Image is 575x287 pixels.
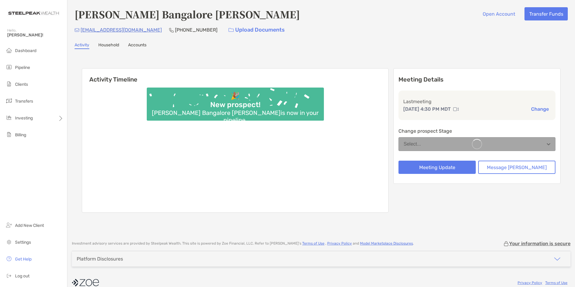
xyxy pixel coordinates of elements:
div: Platform Disclosures [77,256,123,262]
button: Transfer Funds [524,7,568,20]
a: Privacy Policy [518,281,542,285]
img: investing icon [5,114,13,121]
span: Log out [15,273,29,279]
img: icon arrow [554,255,561,263]
img: pipeline icon [5,63,13,71]
div: [PERSON_NAME] Bangalore [PERSON_NAME] is now in your pipeline. [147,109,324,124]
p: Your information is secure [509,241,570,246]
img: Phone Icon [169,28,174,32]
span: Clients [15,82,28,87]
img: billing icon [5,131,13,138]
span: Transfers [15,99,33,104]
a: Upload Documents [225,23,289,36]
p: Last meeting [403,98,551,105]
button: Message [PERSON_NAME] [478,161,555,174]
img: clients icon [5,80,13,88]
p: [PHONE_NUMBER] [175,26,217,34]
img: logout icon [5,272,13,279]
span: Add New Client [15,223,44,228]
button: Open Account [478,7,520,20]
img: Confetti [147,88,324,116]
a: Privacy Policy [327,241,352,245]
img: Email Icon [75,28,79,32]
img: communication type [453,107,459,112]
div: New prospect! [208,100,263,109]
img: Zoe Logo [7,2,60,24]
p: [DATE] 4:30 PM MDT [403,105,451,113]
button: Meeting Update [398,161,476,174]
a: Household [98,42,119,49]
p: [EMAIL_ADDRESS][DOMAIN_NAME] [81,26,162,34]
a: Model Marketplace Disclosures [360,241,413,245]
img: add_new_client icon [5,221,13,229]
button: Change [529,106,551,112]
a: Terms of Use [302,241,324,245]
img: transfers icon [5,97,13,104]
span: Pipeline [15,65,30,70]
a: Activity [75,42,89,49]
p: Change prospect Stage [398,127,555,135]
a: Terms of Use [545,281,567,285]
span: [PERSON_NAME]! [7,32,63,38]
span: Investing [15,116,33,121]
span: Settings [15,240,31,245]
div: 🎉 [228,92,242,100]
span: Billing [15,132,26,137]
img: get-help icon [5,255,13,262]
h4: [PERSON_NAME] Bangalore [PERSON_NAME] [75,7,300,21]
h6: Activity Timeline [82,69,388,83]
span: Dashboard [15,48,36,53]
img: dashboard icon [5,47,13,54]
img: button icon [229,28,234,32]
span: Get Help [15,257,32,262]
img: settings icon [5,238,13,245]
a: Accounts [128,42,146,49]
p: Investment advisory services are provided by Steelpeak Wealth . This site is powered by Zoe Finan... [72,241,414,246]
p: Meeting Details [398,76,555,83]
